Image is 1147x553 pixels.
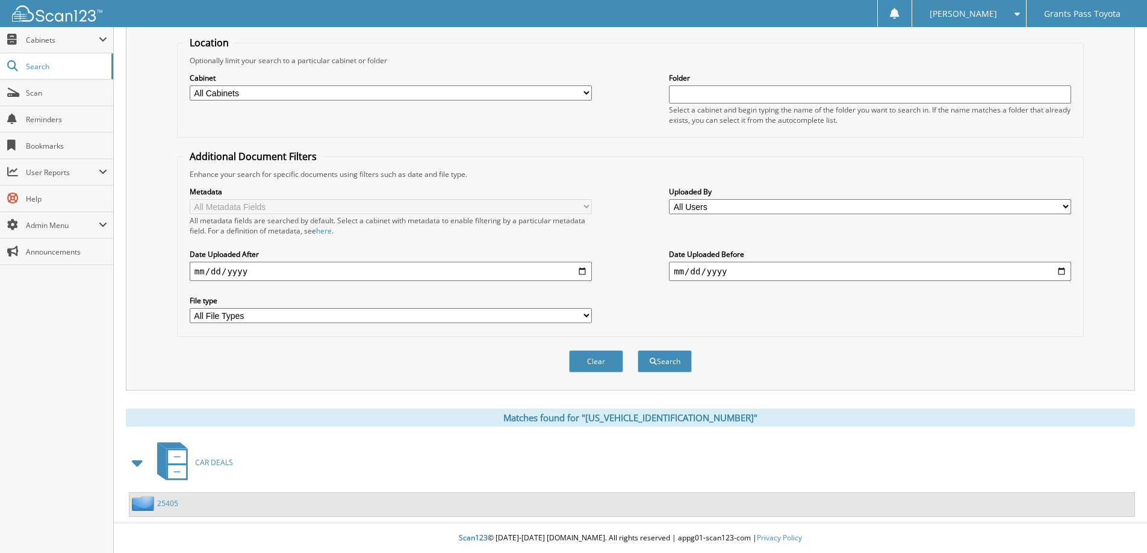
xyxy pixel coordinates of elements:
span: [PERSON_NAME] [930,10,997,17]
span: Bookmarks [26,141,107,151]
legend: Additional Document Filters [184,150,323,163]
div: Enhance your search for specific documents using filters such as date and file type. [184,169,1077,179]
span: Grants Pass Toyota [1044,10,1121,17]
label: Metadata [190,187,592,197]
img: scan123-logo-white.svg [12,5,102,22]
span: Reminders [26,114,107,125]
input: end [669,262,1071,281]
span: Help [26,194,107,204]
img: folder2.png [132,496,157,511]
label: Date Uploaded After [190,249,592,259]
span: Cabinets [26,35,99,45]
label: Folder [669,73,1071,83]
button: Search [638,350,692,372]
label: Cabinet [190,73,592,83]
span: Admin Menu [26,220,99,230]
label: Date Uploaded Before [669,249,1071,259]
button: Clear [569,350,623,372]
div: Optionally limit your search to a particular cabinet or folder [184,55,1077,66]
div: © [DATE]-[DATE] [DOMAIN_NAME]. All rights reserved | appg01-scan123-com | [114,524,1147,553]
a: 25405 [157,498,178,508]
iframe: Chat Widget [1087,495,1147,553]
input: start [190,262,592,281]
span: Announcements [26,247,107,257]
label: Uploaded By [669,187,1071,197]
span: Search [26,61,105,72]
div: Matches found for "[US_VEHICLE_IDENTIFICATION_NUMBER]" [126,409,1135,427]
div: All metadata fields are searched by default. Select a cabinet with metadata to enable filtering b... [190,215,592,236]
a: Privacy Policy [757,533,802,543]
div: Select a cabinet and begin typing the name of the folder you want to search in. If the name match... [669,105,1071,125]
span: Scan [26,88,107,98]
span: User Reports [26,167,99,178]
label: File type [190,295,592,306]
span: CAR DEALS [195,457,233,468]
a: here [316,226,332,236]
legend: Location [184,36,235,49]
a: CAR DEALS [150,439,233,486]
span: Scan123 [459,533,488,543]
